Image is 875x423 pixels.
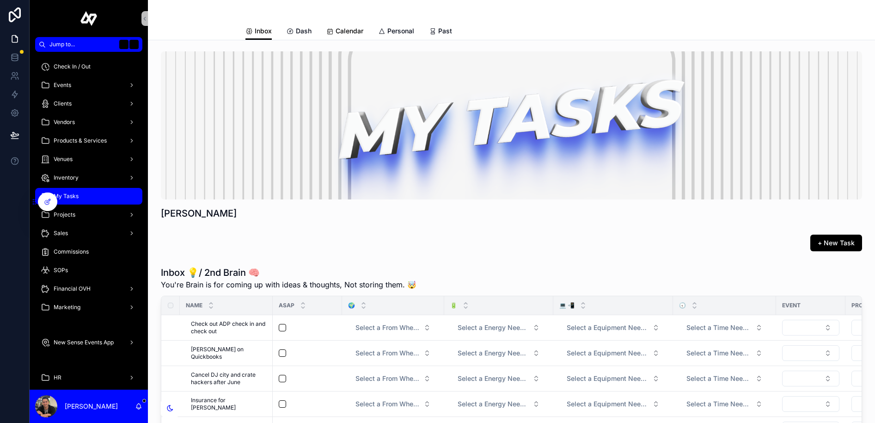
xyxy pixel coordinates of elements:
a: Select Button [782,396,840,412]
span: Projects [54,211,75,218]
span: Select a Energy Needed [458,323,529,332]
a: Select Button [348,370,439,387]
button: Select Button [782,396,839,412]
button: Select Button [559,319,667,336]
a: Select Button [679,395,771,413]
button: + New Task [810,235,862,251]
p: [PERSON_NAME] [65,402,118,411]
a: Select Button [450,319,548,336]
a: Inventory [35,169,142,186]
span: HR [54,374,61,381]
a: Select Button [559,395,667,413]
a: Projects [35,206,142,223]
a: Inbox [245,23,272,40]
span: Select a Time Needed [686,374,752,383]
a: Marketing [35,299,142,316]
a: Select Button [679,344,771,362]
span: Select a Equipment Needed [567,348,649,358]
span: Inventory [54,174,79,181]
span: Dash [296,26,312,36]
span: Name [186,302,202,309]
span: Select a Energy Needed [458,374,529,383]
span: Select a Energy Needed [458,348,529,358]
a: Select Button [450,344,548,362]
span: Select a Time Needed [686,323,752,332]
span: 🔋 [450,302,457,309]
span: 💻 📲 [559,302,575,309]
span: Vendors [54,118,75,126]
span: Financial OVH [54,285,91,292]
img: App logo [80,11,98,26]
span: Select a From Where? [355,399,420,409]
a: Past [429,23,452,41]
span: K [130,41,138,48]
a: Commissions [35,243,142,260]
h1: Inbox 💡/ 2nd Brain 🧠 [161,266,416,279]
a: [PERSON_NAME] on Quickbooks [191,346,267,361]
h1: [PERSON_NAME] [161,207,237,220]
button: Select Button [348,345,438,361]
a: Select Button [348,344,439,362]
button: Select Button [559,370,667,387]
a: Cancel DJ city and crate hackers after June [191,371,267,386]
button: Select Button [782,345,839,361]
span: Venues [54,156,73,163]
a: My Tasks [35,188,142,205]
a: Select Button [782,370,840,387]
a: Select Button [450,370,548,387]
a: Sales [35,225,142,242]
span: Past [438,26,452,36]
span: Jump to... [49,41,116,48]
span: Select a Equipment Needed [567,374,649,383]
span: Event [782,302,801,309]
span: Select a From Where? [355,348,420,358]
a: Select Button [782,319,840,336]
div: scrollable content [30,52,148,390]
span: 🌍 [348,302,355,309]
button: Select Button [782,371,839,386]
button: Select Button [782,320,839,336]
span: Events [54,81,71,89]
span: Personal [387,26,414,36]
a: Personal [378,23,414,41]
button: Select Button [679,345,770,361]
a: Select Button [782,345,840,361]
a: Vendors [35,114,142,131]
button: Select Button [450,370,547,387]
button: Select Button [559,396,667,412]
span: Marketing [54,304,80,311]
button: Select Button [450,319,547,336]
a: New Sense Events App [35,334,142,351]
a: Events [35,77,142,93]
span: ASAP [279,302,294,309]
button: Select Button [450,345,547,361]
button: Select Button [348,370,438,387]
a: SOPs [35,262,142,279]
a: Products & Services [35,132,142,149]
span: Products & Services [54,137,107,144]
a: Insurance for [PERSON_NAME] [191,397,267,411]
a: Select Button [348,319,439,336]
span: Select a Time Needed [686,348,752,358]
a: Dash [287,23,312,41]
span: Select a Energy Needed [458,399,529,409]
a: Venues [35,151,142,168]
button: Select Button [679,396,770,412]
a: Select Button [450,395,548,413]
span: SOPs [54,267,68,274]
button: Select Button [679,319,770,336]
span: My Tasks [54,193,79,200]
a: Financial OVH [35,280,142,297]
span: Inbox [255,26,272,36]
span: New Sense Events App [54,339,114,346]
a: Calendar [326,23,363,41]
span: You're Brain is for coming up with ideas & thoughts, Not storing them. 🤯 [161,279,416,290]
button: Select Button [348,319,438,336]
span: Select a From Where? [355,374,420,383]
span: Check out ADP check in and check out [191,320,267,335]
span: 🕣 [679,302,686,309]
a: HR [35,369,142,386]
a: Select Button [348,395,439,413]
